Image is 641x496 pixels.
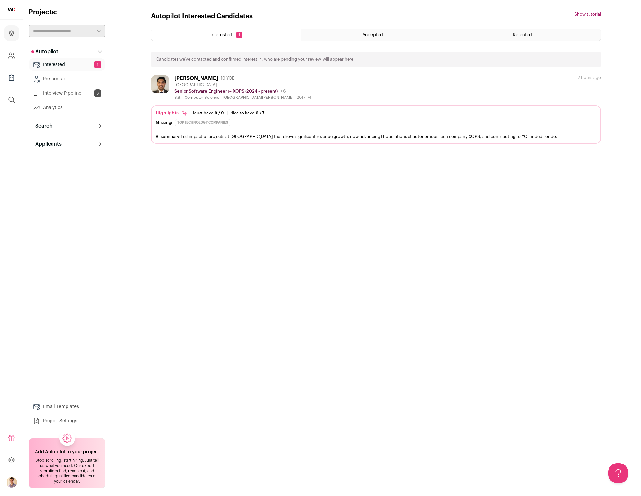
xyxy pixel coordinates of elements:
span: 6 / 7 [256,111,264,115]
a: Company and ATS Settings [4,48,19,63]
a: [PERSON_NAME] 10 YOE [GEOGRAPHIC_DATA] Senior Software Engineer @ XOPS (2024 - present) +6 B.S. -... [151,75,601,144]
a: Add Autopilot to your project Stop scrolling, start hiring. Just tell us what you need. Our exper... [29,438,105,488]
a: Interview Pipeline6 [29,87,105,100]
span: Accepted [362,33,383,37]
a: Projects [4,25,19,41]
span: +1 [308,96,311,99]
a: Pre-contact [29,72,105,85]
div: Stop scrolling, start hiring. Just tell us what you need. Our expert recruiters find, reach out, ... [33,458,101,484]
div: Missing: [156,120,172,125]
a: Accepted [301,29,451,41]
span: Interested [210,33,232,37]
span: 9 / 9 [215,111,224,115]
a: Rejected [451,29,601,41]
p: Applicants [31,140,62,148]
button: Show tutorial [574,12,601,17]
h1: Autopilot Interested Candidates [151,12,253,21]
div: B.S. - Computer Science - [GEOGRAPHIC_DATA][PERSON_NAME] - 2017 [174,95,311,100]
button: Open dropdown [7,477,17,488]
div: Highlights [156,110,188,116]
div: [GEOGRAPHIC_DATA] [174,83,311,88]
span: 10 YOE [221,76,234,81]
span: 1 [236,32,242,38]
p: Search [31,122,52,130]
a: Company Lists [4,70,19,85]
a: Email Templates [29,400,105,413]
div: 2 hours ago [578,75,601,80]
span: 1 [94,61,101,68]
a: Project Settings [29,414,105,428]
div: Led impactful projects at [GEOGRAPHIC_DATA] that drove significant revenue growth, now advancing ... [156,133,596,140]
a: Analytics [29,101,105,114]
div: Must have: [193,111,224,116]
span: 6 [94,89,101,97]
div: Nice to have: [230,111,264,116]
img: 4530621-medium_jpg [7,477,17,488]
span: +6 [280,89,286,94]
h2: Projects: [29,8,105,17]
button: Autopilot [29,45,105,58]
iframe: Help Scout Beacon - Open [608,463,628,483]
img: d193e2a3c4b5544b0538d59ca5be7dcf43420503cc6ff516d0d9008f94b6d2c0 [151,75,169,93]
p: Candidates we’ve contacted and confirmed interest in, who are pending your review, will appear here. [156,57,355,62]
p: Senior Software Engineer @ XOPS (2024 - present) [174,89,278,94]
div: [PERSON_NAME] [174,75,218,82]
h2: Add Autopilot to your project [35,449,99,455]
ul: | [193,111,264,116]
span: Rejected [513,33,532,37]
button: Applicants [29,138,105,151]
span: AI summary: [156,134,181,139]
a: Interested1 [29,58,105,71]
img: wellfound-shorthand-0d5821cbd27db2630d0214b213865d53afaa358527fdda9d0ea32b1df1b89c2c.svg [8,8,15,11]
div: Top Technology Companies [175,119,230,126]
button: Search [29,119,105,132]
p: Autopilot [31,48,58,55]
